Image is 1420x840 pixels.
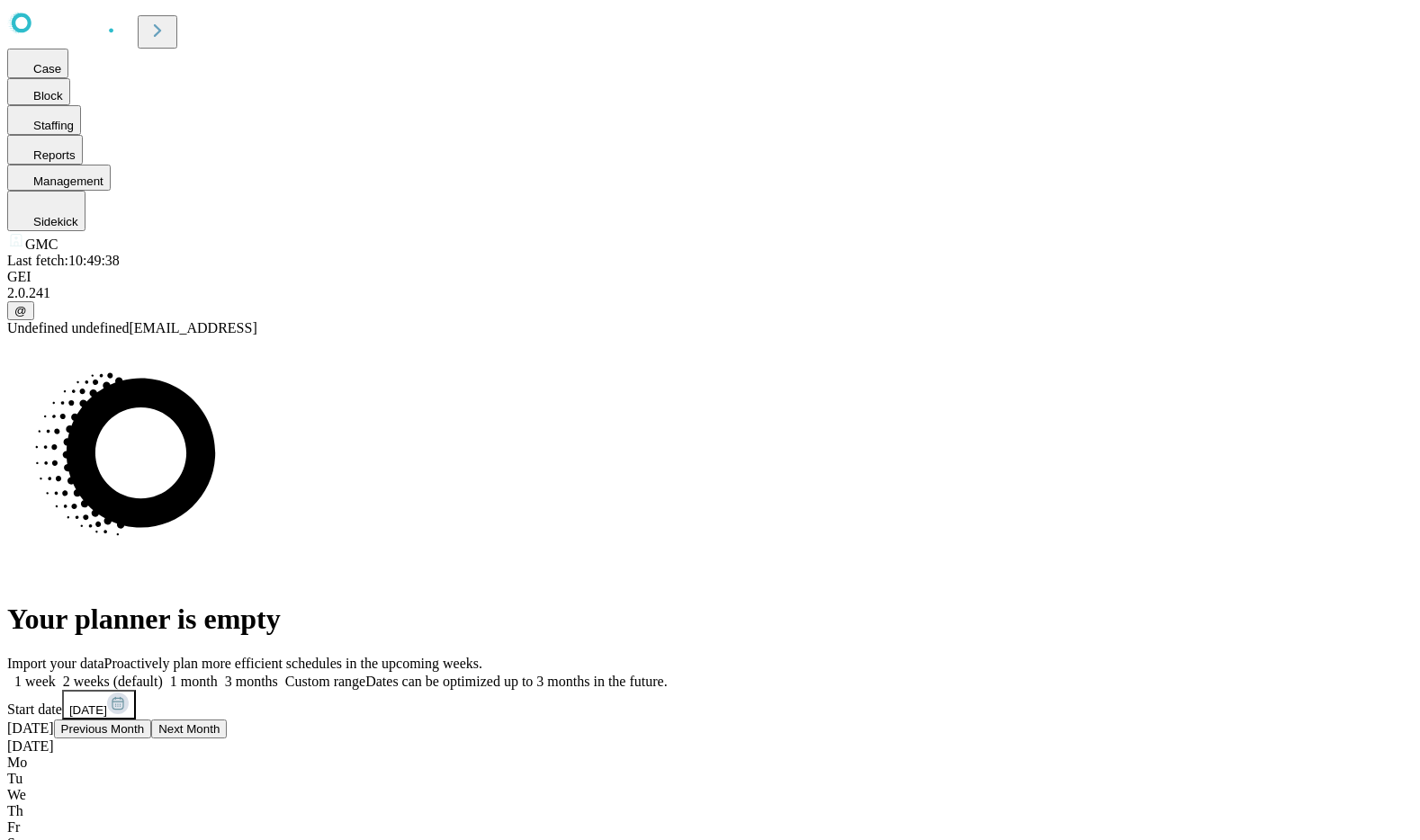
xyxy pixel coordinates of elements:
span: 1 week [14,674,56,689]
div: We [7,787,1413,803]
button: Sidekick [7,191,85,231]
span: Dates can be optimized up to 3 months in the future. [365,674,667,689]
span: Import your data [7,656,104,671]
button: Next Month [151,719,227,738]
span: Custom range [285,674,365,689]
span: Block [33,89,63,103]
div: Tu [7,771,1413,787]
h1: Your planner is empty [7,603,1413,636]
button: Case [7,49,68,78]
span: [DATE] [7,720,54,736]
button: @ [7,301,34,320]
span: Last fetch: 10:49:38 [7,253,120,268]
span: @ [14,304,27,317]
span: 2 weeks (default) [63,674,163,689]
span: [EMAIL_ADDRESS] [130,320,257,335]
div: Th [7,803,1413,819]
span: GMC [25,237,58,252]
span: 3 months [225,674,278,689]
span: Sidekick [33,215,78,228]
span: Reports [33,148,76,162]
button: Block [7,78,70,105]
button: Previous Month [54,719,152,738]
button: Reports [7,135,83,165]
span: Next Month [158,722,220,736]
span: Staffing [33,119,74,132]
div: Fr [7,819,1413,836]
span: Proactively plan more efficient schedules in the upcoming weeks. [104,656,482,671]
span: [DATE] [69,703,107,717]
div: 2.0.241 [7,285,1413,301]
div: GEI [7,269,1413,285]
button: [DATE] [62,690,136,719]
span: Undefined undefined [7,320,130,335]
span: 1 month [170,674,218,689]
button: Management [7,165,111,191]
span: Management [33,174,103,188]
div: Mo [7,755,1413,771]
span: Previous Month [61,722,145,736]
div: [DATE] [7,738,1413,755]
span: Case [33,62,61,76]
button: Staffing [7,105,81,135]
